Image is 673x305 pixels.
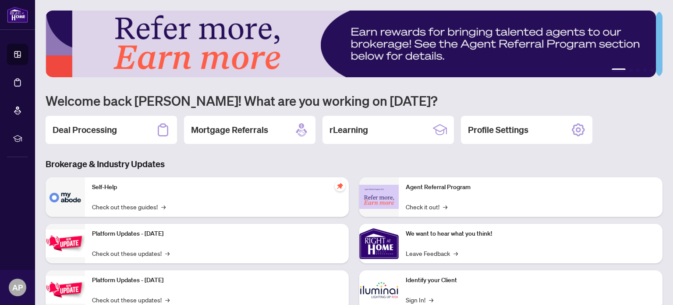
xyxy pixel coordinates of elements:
[165,295,170,305] span: →
[92,183,342,192] p: Self-Help
[46,230,85,257] img: Platform Updates - July 21, 2025
[468,124,528,136] h2: Profile Settings
[191,124,268,136] h2: Mortgage Referrals
[46,177,85,217] img: Self-Help
[161,202,166,212] span: →
[406,229,655,239] p: We want to hear what you think!
[359,185,399,209] img: Agent Referral Program
[406,202,447,212] a: Check it out!→
[406,183,655,192] p: Agent Referral Program
[53,124,117,136] h2: Deal Processing
[329,124,368,136] h2: rLearning
[629,68,633,72] button: 2
[46,158,662,170] h3: Brokerage & Industry Updates
[46,276,85,304] img: Platform Updates - July 8, 2025
[359,224,399,263] img: We want to hear what you think!
[612,68,626,72] button: 1
[636,68,640,72] button: 3
[92,248,170,258] a: Check out these updates!→
[7,7,28,23] img: logo
[335,181,345,191] span: pushpin
[92,229,342,239] p: Platform Updates - [DATE]
[46,11,656,77] img: Slide 0
[443,202,447,212] span: →
[406,248,458,258] a: Leave Feedback→
[643,68,647,72] button: 4
[429,295,433,305] span: →
[650,68,654,72] button: 5
[92,295,170,305] a: Check out these updates!→
[406,276,655,285] p: Identify your Client
[453,248,458,258] span: →
[165,248,170,258] span: →
[92,202,166,212] a: Check out these guides!→
[46,92,662,109] h1: Welcome back [PERSON_NAME]! What are you working on [DATE]?
[12,281,23,294] span: AP
[406,295,433,305] a: Sign In!→
[92,276,342,285] p: Platform Updates - [DATE]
